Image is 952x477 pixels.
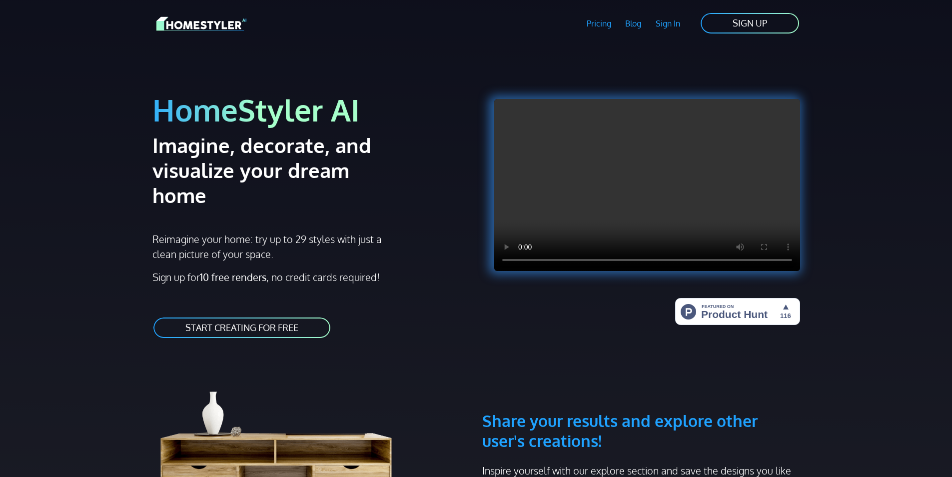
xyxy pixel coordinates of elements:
[649,12,688,35] a: Sign In
[152,269,470,284] p: Sign up for , no credit cards required!
[675,298,800,325] img: HomeStyler AI - Interior Design Made Easy: One Click to Your Dream Home | Product Hunt
[152,91,470,128] h1: HomeStyler AI
[152,231,391,261] p: Reimagine your home: try up to 29 styles with just a clean picture of your space.
[482,363,800,451] h3: Share your results and explore other user's creations!
[152,132,407,207] h2: Imagine, decorate, and visualize your dream home
[200,270,266,283] strong: 10 free renders
[152,316,331,339] a: START CREATING FOR FREE
[579,12,618,35] a: Pricing
[156,15,246,32] img: HomeStyler AI logo
[618,12,649,35] a: Blog
[700,12,800,34] a: SIGN UP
